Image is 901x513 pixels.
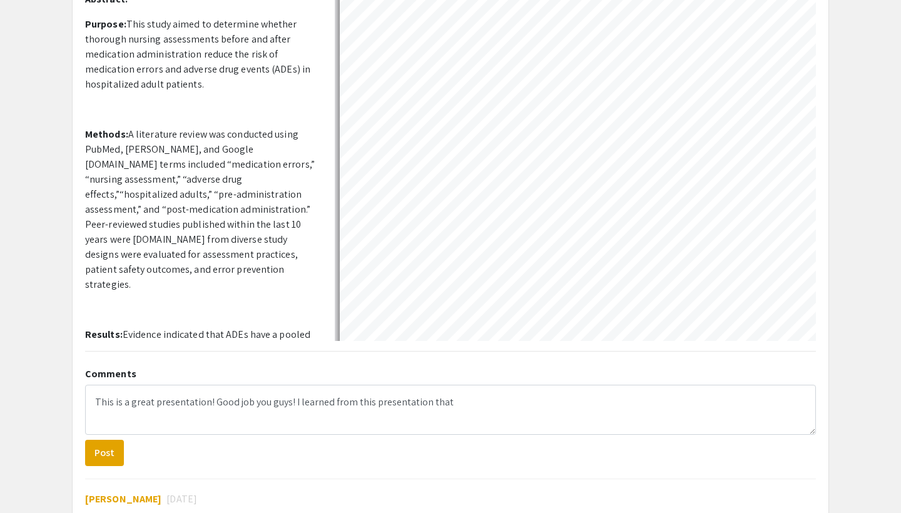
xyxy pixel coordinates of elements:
[85,17,316,92] p: This study aimed to determine whether thorough nursing assessments before and after medication ad...
[9,457,53,504] iframe: Chat
[85,328,123,341] strong: Results:
[166,492,197,507] span: [DATE]
[85,492,161,505] span: [PERSON_NAME]
[85,127,316,292] p: A literature review was conducted using PubMed, [PERSON_NAME], and Google [DOMAIN_NAME] terms inc...
[85,128,128,141] strong: Methods:
[85,368,816,380] h2: Comments
[85,18,126,31] strong: Purpose:
[85,440,124,466] button: Post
